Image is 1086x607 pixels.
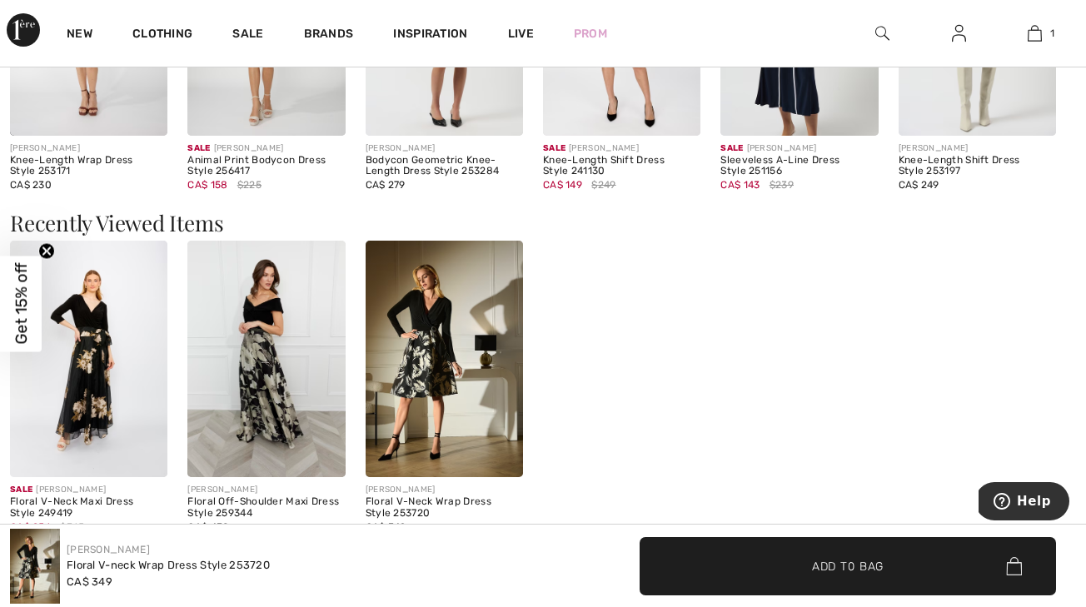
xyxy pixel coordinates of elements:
div: Floral Off-Shoulder Maxi Dress Style 259344 [187,496,345,520]
img: Floral V-Neck Wrap Dress Style 253720 [10,529,60,604]
div: [PERSON_NAME] [899,142,1056,155]
img: My Info [952,23,966,43]
button: Close teaser [38,242,55,259]
span: Sale [10,485,32,495]
span: CA$ 158 [187,179,227,191]
div: Knee-Length Shift Dress Style 253197 [899,155,1056,178]
span: Sale [720,143,743,153]
img: My Bag [1028,23,1042,43]
span: CA$ 279 [366,179,406,191]
span: CA$ 249 [899,179,939,191]
div: Floral V-Neck Wrap Dress Style 253720 [366,496,523,520]
img: Bag.svg [1006,557,1022,575]
div: [PERSON_NAME] [366,484,523,496]
a: Sign In [939,23,979,44]
span: 1 [1050,26,1054,41]
div: [PERSON_NAME] [366,142,523,155]
span: $249 [591,177,615,192]
img: search the website [875,23,889,43]
div: [PERSON_NAME] [543,142,700,155]
img: Floral Off-Shoulder Maxi Dress Style 259344 [187,241,345,477]
img: Floral V-Neck Wrap Dress Style 253720 [366,241,523,477]
span: $225 [237,177,262,192]
span: CA$ 230 [10,179,52,191]
span: Add to Bag [812,557,884,575]
div: Floral V-Neck Maxi Dress Style 249419 [10,496,167,520]
div: Knee-Length Wrap Dress Style 253171 [10,155,167,178]
div: Sleeveless A-Line Dress Style 251156 [720,155,878,178]
img: Floral V-Neck Maxi Dress Style 249419 [10,241,167,477]
iframe: Opens a widget where you can find more information [979,482,1069,524]
a: 1 [998,23,1072,43]
div: Bodycon Geometric Knee-Length Dress Style 253284 [366,155,523,178]
a: Prom [574,25,607,42]
div: [PERSON_NAME] [10,142,167,155]
span: CA$ 430 [187,521,229,533]
a: Sale [232,27,263,44]
button: Add to Bag [640,537,1056,595]
img: 1ère Avenue [7,13,40,47]
div: Floral V-neck Wrap Dress Style 253720 [67,557,270,574]
a: Brands [304,27,354,44]
a: [PERSON_NAME] [67,544,150,555]
span: CA$ 149 [543,179,582,191]
span: Get 15% off [12,263,31,345]
div: [PERSON_NAME] [720,142,878,155]
h3: Recently Viewed Items [10,212,1076,234]
span: Sale [543,143,565,153]
span: Inspiration [393,27,467,44]
div: Knee-Length Shift Dress Style 241130 [543,155,700,178]
div: Animal Print Bodycon Dress Style 256417 [187,155,345,178]
span: CA$ 143 [720,179,760,191]
span: $365 [60,520,84,535]
div: [PERSON_NAME] [187,484,345,496]
span: Sale [187,143,210,153]
div: [PERSON_NAME] [187,142,345,155]
a: New [67,27,92,44]
span: CA$ 349 [67,575,112,588]
div: [PERSON_NAME] [10,484,167,496]
span: CA$ 256 [10,521,51,533]
span: CA$ 349 [366,521,406,533]
a: Live [508,25,534,42]
span: $239 [770,177,794,192]
a: Clothing [132,27,192,44]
